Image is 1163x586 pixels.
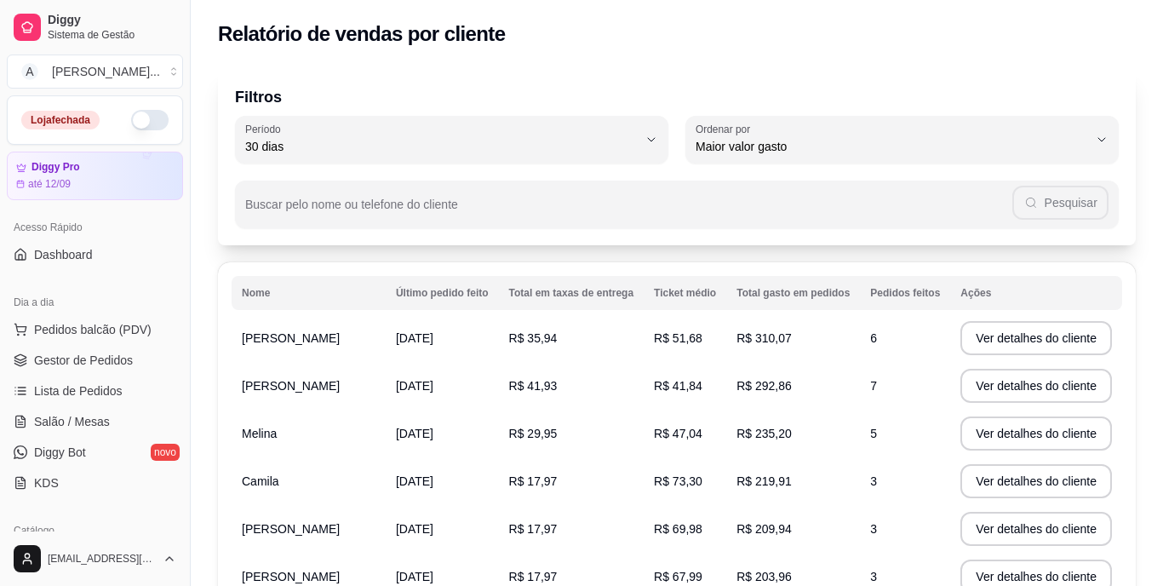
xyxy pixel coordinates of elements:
button: Ver detalhes do cliente [960,464,1112,498]
span: [DATE] [396,570,433,583]
span: R$ 209,94 [736,522,792,536]
article: até 12/09 [28,177,71,191]
button: Pedidos balcão (PDV) [7,316,183,343]
span: [PERSON_NAME] [242,570,340,583]
h2: Relatório de vendas por cliente [218,20,506,48]
div: Loja fechada [21,111,100,129]
div: Catálogo [7,517,183,544]
span: A [21,63,38,80]
span: R$ 51,68 [654,331,702,345]
th: Ações [950,276,1122,310]
span: R$ 203,96 [736,570,792,583]
a: Lista de Pedidos [7,377,183,405]
span: R$ 235,20 [736,427,792,440]
label: Ordenar por [696,122,756,136]
span: R$ 35,94 [509,331,558,345]
span: R$ 73,30 [654,474,702,488]
span: R$ 67,99 [654,570,702,583]
th: Pedidos feitos [860,276,950,310]
label: Período [245,122,286,136]
span: Dashboard [34,246,93,263]
span: [DATE] [396,379,433,393]
span: R$ 47,04 [654,427,702,440]
th: Ticket médio [644,276,726,310]
span: 3 [870,522,877,536]
button: Período30 dias [235,116,668,164]
span: [PERSON_NAME] [242,331,340,345]
span: [DATE] [396,522,433,536]
span: Gestor de Pedidos [34,352,133,369]
span: R$ 219,91 [736,474,792,488]
span: 30 dias [245,138,638,155]
button: Ver detalhes do cliente [960,369,1112,403]
span: R$ 29,95 [509,427,558,440]
span: [EMAIL_ADDRESS][DOMAIN_NAME] [48,552,156,566]
a: Dashboard [7,241,183,268]
span: [PERSON_NAME] [242,522,340,536]
p: Filtros [235,85,1119,109]
span: R$ 69,98 [654,522,702,536]
th: Último pedido feito [386,276,499,310]
span: R$ 17,97 [509,522,558,536]
button: Ver detalhes do cliente [960,321,1112,355]
button: Ver detalhes do cliente [960,417,1112,451]
button: Alterar Status [131,110,169,130]
a: KDS [7,469,183,497]
a: Diggy Proaté 12/09 [7,152,183,200]
span: 3 [870,474,877,488]
span: [DATE] [396,474,433,488]
a: Gestor de Pedidos [7,347,183,374]
div: Acesso Rápido [7,214,183,241]
span: [PERSON_NAME] [242,379,340,393]
span: Diggy [48,13,176,28]
span: Camila [242,474,279,488]
span: R$ 41,93 [509,379,558,393]
span: 3 [870,570,877,583]
button: Select a team [7,55,183,89]
span: 6 [870,331,877,345]
span: [DATE] [396,331,433,345]
span: Sistema de Gestão [48,28,176,42]
th: Nome [232,276,386,310]
span: KDS [34,474,59,491]
span: 5 [870,427,877,440]
button: [EMAIL_ADDRESS][DOMAIN_NAME] [7,538,183,579]
article: Diggy Pro [32,161,80,174]
a: Salão / Mesas [7,408,183,435]
span: R$ 292,86 [736,379,792,393]
button: Ver detalhes do cliente [960,512,1112,546]
a: DiggySistema de Gestão [7,7,183,48]
span: R$ 17,97 [509,570,558,583]
span: 7 [870,379,877,393]
span: Lista de Pedidos [34,382,123,399]
span: [DATE] [396,427,433,440]
span: Melina [242,427,277,440]
th: Total gasto em pedidos [726,276,860,310]
span: Pedidos balcão (PDV) [34,321,152,338]
input: Buscar pelo nome ou telefone do cliente [245,203,1012,220]
span: Salão / Mesas [34,413,110,430]
div: Dia a dia [7,289,183,316]
button: Ordenar porMaior valor gasto [685,116,1119,164]
span: R$ 310,07 [736,331,792,345]
span: Diggy Bot [34,444,86,461]
span: R$ 17,97 [509,474,558,488]
a: Diggy Botnovo [7,439,183,466]
span: Maior valor gasto [696,138,1088,155]
span: R$ 41,84 [654,379,702,393]
div: [PERSON_NAME] ... [52,63,160,80]
th: Total em taxas de entrega [499,276,645,310]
